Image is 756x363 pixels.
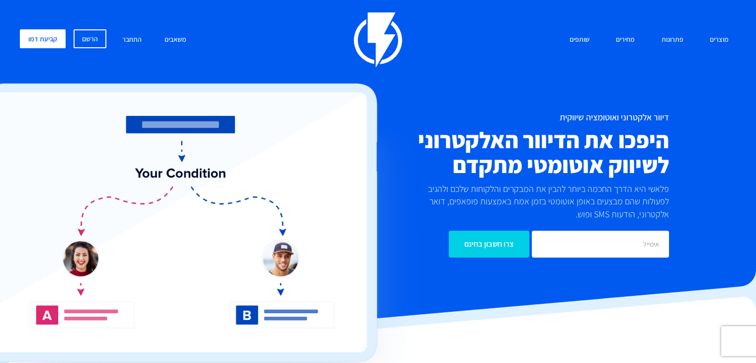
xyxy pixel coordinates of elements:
input: אימייל [532,231,669,258]
h2: היפכו את הדיוור האלקטרוני לשיווק אוטומטי מתקדם [326,127,669,177]
a: פתרונות [654,29,691,51]
input: צרו חשבון בחינם [449,231,529,258]
a: משאבים [157,29,194,51]
p: פלאשי היא הדרך החכמה ביותר להבין את המבקרים והלקוחות שלכם ולהגיב לפעולות שהם מבצעים באופן אוטומטי... [416,182,669,221]
a: מוצרים [702,29,736,51]
a: מחירים [608,29,642,51]
h1: דיוור אלקטרוני ואוטומציה שיווקית [326,112,669,122]
a: התחבר [115,29,149,51]
a: קביעת דמו [20,29,66,48]
a: הרשם [74,29,106,48]
a: שותפים [562,29,597,51]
